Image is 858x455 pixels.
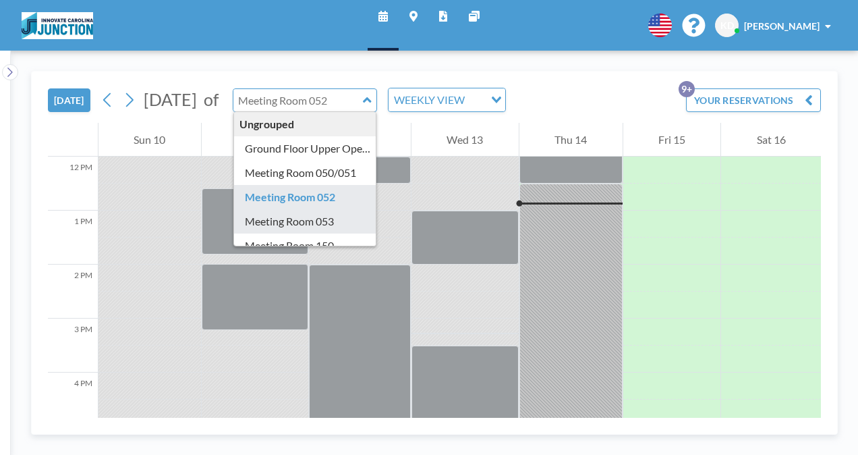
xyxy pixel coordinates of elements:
[234,136,376,161] div: Ground Floor Upper Open Area
[98,123,201,157] div: Sun 10
[48,211,98,265] div: 1 PM
[48,373,98,427] div: 4 PM
[234,185,376,209] div: Meeting Room 052
[744,20,820,32] span: [PERSON_NAME]
[389,88,505,111] div: Search for option
[48,265,98,319] div: 2 PM
[234,234,376,258] div: Meeting Room 150
[48,319,98,373] div: 3 PM
[679,81,695,97] p: 9+
[202,123,309,157] div: Mon 11
[411,123,519,157] div: Wed 13
[234,209,376,234] div: Meeting Room 053
[686,88,821,112] button: YOUR RESERVATIONS9+
[144,89,197,109] span: [DATE]
[234,161,376,185] div: Meeting Room 050/051
[519,123,623,157] div: Thu 14
[469,91,483,109] input: Search for option
[623,123,721,157] div: Fri 15
[720,20,734,32] span: KD
[48,157,98,211] div: 12 PM
[391,91,467,109] span: WEEKLY VIEW
[48,88,90,112] button: [DATE]
[22,12,93,39] img: organization-logo
[233,89,363,111] input: Meeting Room 052
[721,123,821,157] div: Sat 16
[204,89,219,110] span: of
[234,112,376,136] div: Ungrouped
